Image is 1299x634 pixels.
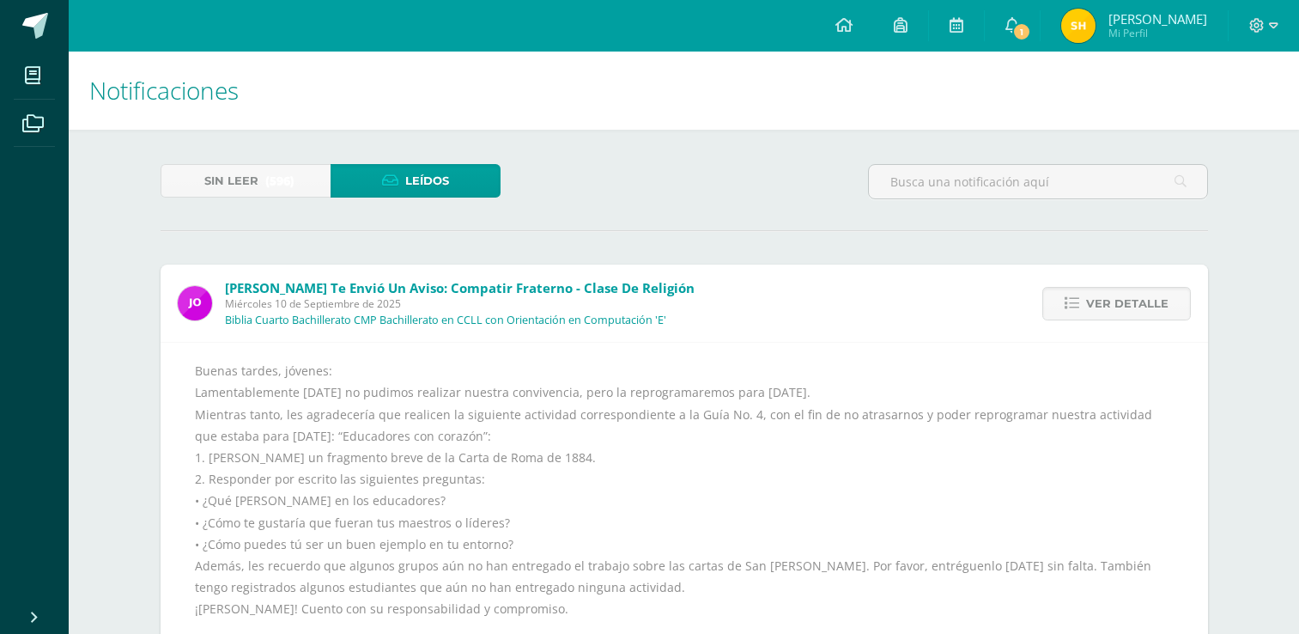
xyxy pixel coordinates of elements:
span: [PERSON_NAME] te envió un aviso: Compatir fraterno - clase de religión [225,279,695,296]
img: a2e08534bc48d0f19886b4cebc1aa8ba.png [1061,9,1096,43]
input: Busca una notificación aquí [869,165,1207,198]
a: Sin leer(596) [161,164,331,198]
span: Sin leer [204,165,258,197]
span: Ver detalle [1086,288,1168,320]
span: Leídos [405,165,449,197]
span: [PERSON_NAME] [1108,10,1207,27]
img: 6614adf7432e56e5c9e182f11abb21f1.png [178,286,212,320]
span: Mi Perfil [1108,26,1207,40]
span: 1 [1012,22,1031,41]
span: (596) [265,165,294,197]
span: Notificaciones [89,74,239,107]
span: Miércoles 10 de Septiembre de 2025 [225,296,695,311]
p: Biblia Cuarto Bachillerato CMP Bachillerato en CCLL con Orientación en Computación 'E' [225,314,666,327]
a: Leídos [331,164,501,198]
